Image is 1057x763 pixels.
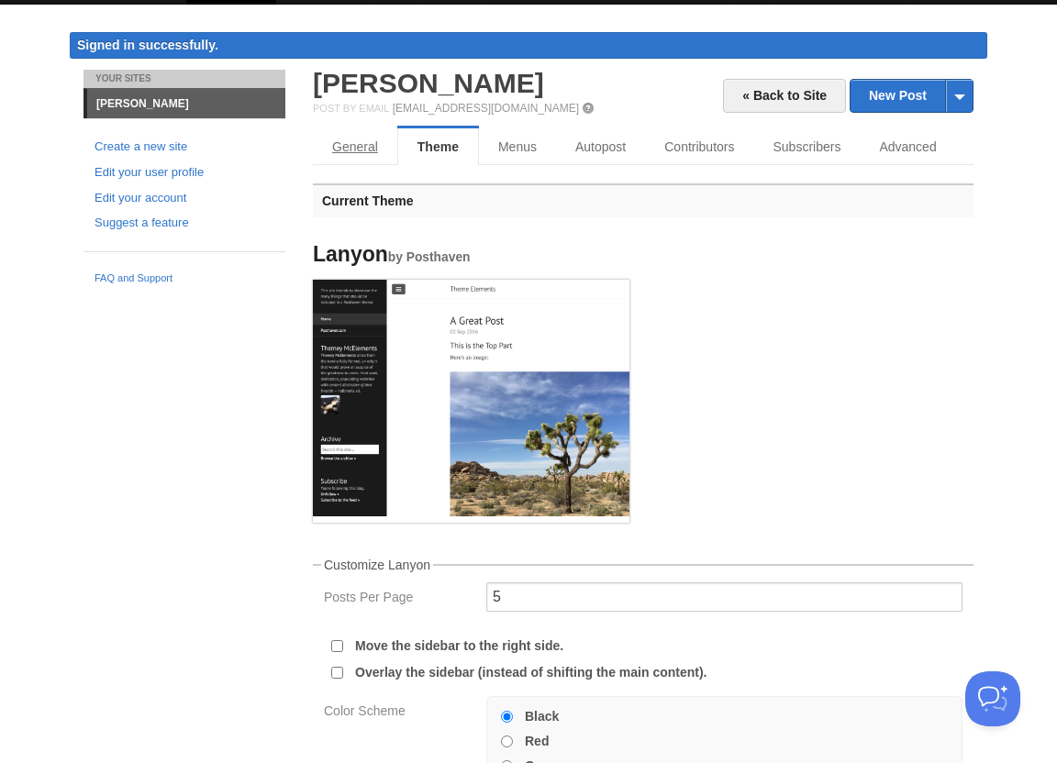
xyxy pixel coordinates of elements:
[723,79,846,113] a: « Back to Site
[324,591,475,608] label: Posts Per Page
[965,671,1020,726] iframe: Help Scout Beacon - Open
[525,710,559,723] label: Black
[525,735,549,747] label: Red
[479,128,556,165] a: Menus
[397,128,479,165] a: Theme
[556,128,645,165] a: Autopost
[355,639,563,652] label: Move the sidebar to the right side.
[83,70,285,88] li: Your Sites
[313,68,544,98] a: [PERSON_NAME]
[645,128,753,165] a: Contributors
[313,128,397,165] a: General
[393,102,579,115] a: [EMAIL_ADDRESS][DOMAIN_NAME]
[321,558,433,571] legend: Customize Lanyon
[95,189,274,208] a: Edit your account
[313,243,629,266] h4: Lanyon
[355,666,707,679] label: Overlay the sidebar (instead of shifting the main content).
[324,704,475,722] label: Color Scheme
[95,271,274,287] a: FAQ and Support
[388,250,471,264] small: by Posthaven
[95,138,274,157] a: Create a new site
[95,214,274,233] a: Suggest a feature
[313,103,389,114] span: Post by Email
[95,163,274,182] a: Edit your user profile
[754,128,861,165] a: Subscribers
[313,183,974,217] h3: Current Theme
[851,80,973,112] a: New Post
[87,89,285,118] a: [PERSON_NAME]
[860,128,955,165] a: Advanced
[70,32,987,59] div: Signed in successfully.
[313,280,629,517] img: Screenshot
